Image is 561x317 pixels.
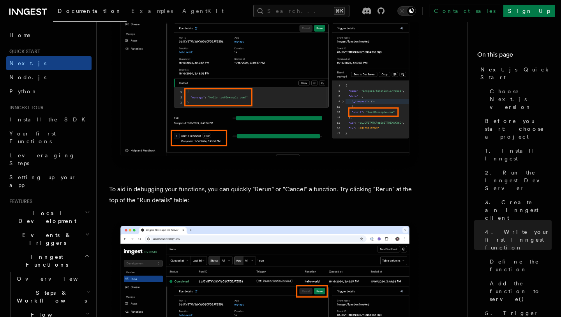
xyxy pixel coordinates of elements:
span: Overview [17,276,97,282]
a: Next.js Quick Start [477,62,552,84]
span: Inngest Functions [6,253,84,269]
a: Node.js [6,70,92,84]
span: 1. Install Inngest [485,147,552,162]
p: To aid in debugging your functions, you can quickly "Rerun" or "Cancel" a function. Try clicking ... [109,184,421,206]
span: Events & Triggers [6,231,85,247]
span: Documentation [58,8,122,14]
a: 2. Run the Inngest Dev Server [482,166,552,195]
a: Setting up your app [6,170,92,192]
a: Define the function [487,255,552,276]
button: Local Development [6,206,92,228]
a: 1. Install Inngest [482,144,552,166]
span: 2. Run the Inngest Dev Server [485,169,552,192]
span: 4. Write your first Inngest function [485,228,552,251]
span: Quick start [6,48,40,55]
span: 3. Create an Inngest client [485,198,552,222]
a: Overview [14,272,92,286]
button: Events & Triggers [6,228,92,250]
a: AgentKit [178,2,228,21]
span: Home [9,31,31,39]
a: Contact sales [429,5,500,17]
a: Leveraging Steps [6,148,92,170]
span: Next.js [9,60,46,66]
span: Setting up your app [9,174,76,188]
button: Toggle dark mode [397,6,416,16]
span: Your first Functions [9,130,56,144]
span: AgentKit [182,8,224,14]
a: Examples [127,2,178,21]
span: Node.js [9,74,46,80]
a: Install the SDK [6,112,92,126]
a: Your first Functions [6,126,92,148]
a: 3. Create an Inngest client [482,195,552,225]
a: Choose Next.js version [487,84,552,114]
a: Before you start: choose a project [482,114,552,144]
h4: On this page [477,50,552,62]
span: Local Development [6,209,85,225]
span: Leveraging Steps [9,152,75,166]
span: Features [6,198,32,205]
span: Next.js Quick Start [480,66,552,81]
span: Before you start: choose a project [485,117,552,141]
a: Add the function to serve() [487,276,552,306]
span: Install the SDK [9,116,90,123]
a: Home [6,28,92,42]
span: Choose Next.js version [490,87,552,111]
span: Define the function [490,258,552,273]
a: Python [6,84,92,98]
button: Inngest Functions [6,250,92,272]
a: Documentation [53,2,127,22]
kbd: ⌘K [334,7,345,15]
a: Next.js [6,56,92,70]
span: Steps & Workflows [14,289,87,305]
span: Examples [131,8,173,14]
a: Sign Up [503,5,555,17]
span: Python [9,88,38,94]
span: Add the function to serve() [490,280,552,303]
button: Steps & Workflows [14,286,92,308]
button: Search...⌘K [253,5,349,17]
span: Inngest tour [6,105,44,111]
a: 4. Write your first Inngest function [482,225,552,255]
